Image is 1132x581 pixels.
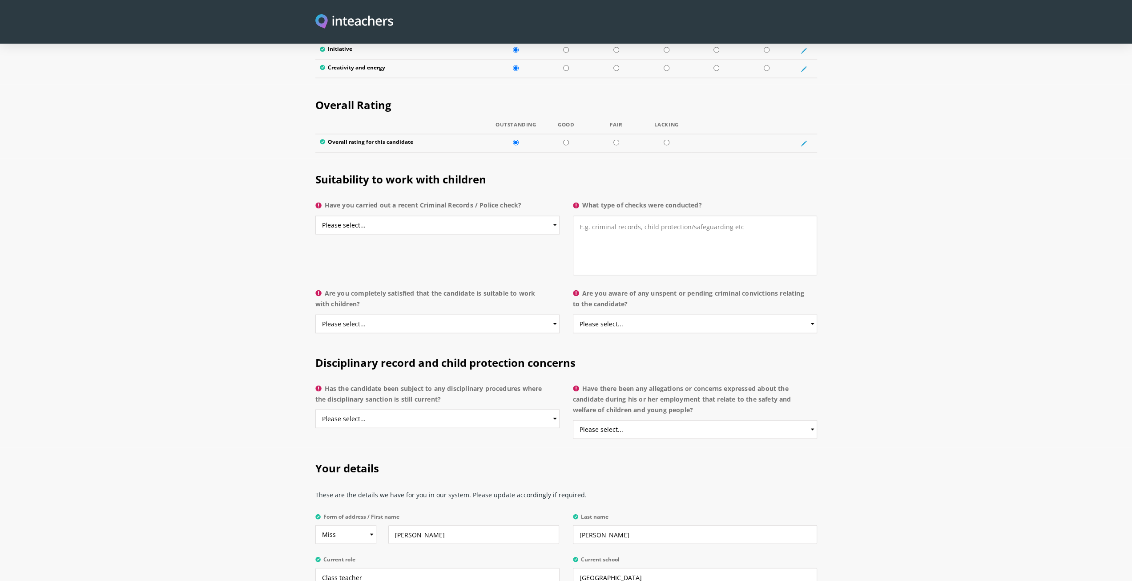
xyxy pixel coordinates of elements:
[591,122,641,134] th: Fair
[320,138,487,147] label: Overall rating for this candidate
[320,64,487,73] label: Creativity and energy
[573,513,817,525] label: Last name
[573,556,817,568] label: Current school
[315,288,560,314] label: Are you completely satisfied that the candidate is suitable to work with children?
[315,485,817,510] p: These are the details we have for you in our system. Please update accordingly if required.
[315,14,394,30] a: Visit this site's homepage
[641,122,692,134] th: Lacking
[320,46,487,55] label: Initiative
[541,122,591,134] th: Good
[315,556,560,568] label: Current role
[491,122,541,134] th: Outstanding
[573,199,817,215] label: What type of checks were conducted?
[315,383,560,410] label: Has the candidate been subject to any disciplinary procedures where the disciplinary sanction is ...
[315,355,576,370] span: Disciplinary record and child protection concerns
[315,171,486,186] span: Suitability to work with children
[573,383,817,420] label: Have there been any allegations or concerns expressed about the candidate during his or her emplo...
[315,14,394,30] img: Inteachers
[315,97,391,112] span: Overall Rating
[315,460,379,475] span: Your details
[315,199,560,215] label: Have you carried out a recent Criminal Records / Police check?
[573,288,817,314] label: Are you aware of any unspent or pending criminal convictions relating to the candidate?
[315,513,560,525] label: Form of address / First name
